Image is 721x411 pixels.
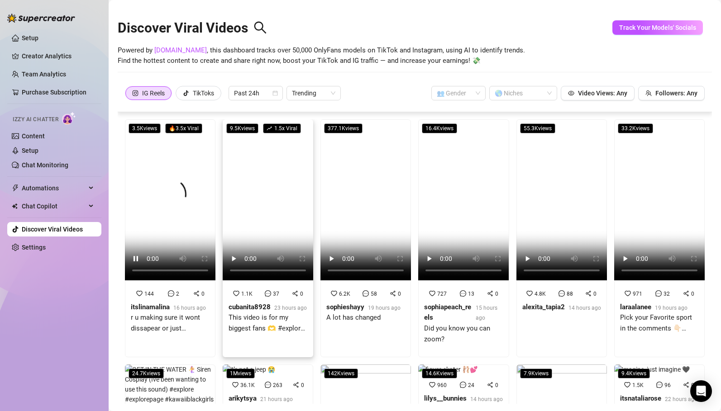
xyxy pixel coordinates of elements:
[233,290,239,297] span: heart
[690,380,712,402] div: Open Intercom Messenger
[165,123,202,133] span: 🔥 3.5 x Viral
[468,382,474,388] span: 24
[593,291,597,297] span: 0
[691,291,694,297] span: 0
[390,290,396,297] span: share-alt
[22,71,66,78] a: Team Analytics
[136,290,143,297] span: heart
[273,291,279,297] span: 37
[176,291,179,297] span: 2
[422,123,457,133] span: 16.4K views
[13,115,58,124] span: Izzy AI Chatter
[300,291,303,297] span: 0
[144,291,154,297] span: 144
[645,90,652,96] span: team
[22,244,46,251] a: Settings
[516,119,607,357] a: 55.3Kviews4.8K880alexita_tapia214 hours ago
[665,396,697,402] span: 22 hours ago
[293,382,299,388] span: share-alt
[424,303,471,322] strong: sophiapeach_reels
[487,382,493,388] span: share-alt
[22,181,86,195] span: Automations
[638,86,705,100] button: Followers: Any
[326,303,364,311] strong: sophieshayy
[154,46,207,54] a: [DOMAIN_NAME]
[495,382,498,388] span: 0
[241,291,253,297] span: 1.1K
[618,368,650,378] span: 9.4K views
[559,290,565,297] span: message
[620,312,699,334] div: Pick your Favorite sport in the comments 👇🏻 #sports #trending #explorepage #nfl
[632,382,644,388] span: 1.5K
[568,305,601,311] span: 14 hours ago
[520,123,555,133] span: 55.3K views
[655,305,688,311] span: 19 hours ago
[253,21,267,34] span: search
[618,123,653,133] span: 33.2K views
[620,303,651,311] strong: laraalanee
[624,382,630,388] span: heart
[292,290,298,297] span: share-alt
[265,382,271,388] span: message
[326,312,401,323] div: A lot has changed
[398,291,401,297] span: 0
[267,126,272,131] span: rise
[424,323,503,345] div: Did you know you can zoom?
[683,382,689,388] span: share-alt
[229,312,307,334] div: This video is for my biggest fans 🫶 #explore #streching #fitnessmotivation #flexibilitygoals
[118,45,525,66] span: Powered by , this dashboard tracks over 50,000 OnlyFans models on TikTok and Instagram, using AI ...
[265,290,271,297] span: message
[232,382,239,388] span: heart
[324,123,363,133] span: 377.1K views
[240,382,255,388] span: 36.1K
[22,132,45,140] a: Content
[567,291,573,297] span: 88
[129,368,164,378] span: 24.7K views
[339,291,350,297] span: 6.2K
[274,305,307,311] span: 23 hours ago
[418,364,477,374] img: figure skater 🩰💕
[324,368,358,378] span: 142K views
[655,290,662,297] span: message
[226,123,258,133] span: 9.5K views
[363,290,369,297] span: message
[272,90,278,96] span: calendar
[614,364,690,374] img: Imagine, just imagine 🖤
[129,123,161,133] span: 3.5K views
[495,291,498,297] span: 0
[429,290,435,297] span: heart
[424,394,467,402] strong: lilys__bunnies
[22,34,38,42] a: Setup
[142,86,165,100] div: IG Reels
[526,290,533,297] span: heart
[263,123,301,133] span: 1.5 x Viral
[22,89,86,96] a: Purchase Subscription
[331,290,337,297] span: heart
[620,394,661,402] strong: itsnataliarose
[131,312,210,334] div: r u making sure it wont dissapear or just suddenlly fall to the ground? #blackscottishtiktok #tik...
[12,203,18,209] img: Chat Copilot
[223,119,313,357] a: 9.5Kviewsrise1.5x Viral1.1K370cubanita892823 hours agoThis video is for my biggest fans 🫶 #explor...
[183,90,189,96] span: tik-tok
[125,119,215,357] a: 3.5Kviews🔥3.5x Viral14420itslinamalina16 hours agor u making sure it wont dissapear or just sudde...
[12,184,19,192] span: thunderbolt
[487,290,493,297] span: share-alt
[561,86,635,100] button: Video Views: Any
[476,305,497,321] span: 15 hours ago
[614,119,705,357] a: 33.2Kviews971320laraalanee19 hours agoPick your Favorite sport in the comments 👇🏻 #sports #trendi...
[62,112,76,125] img: AI Chatter
[131,303,170,311] strong: itslinamalina
[371,291,377,297] span: 58
[418,119,509,357] a: 16.4Kviews727130sophiapeach_reels15 hours agoDid you know you can zoom?
[470,396,503,402] span: 14 hours ago
[520,368,552,378] span: 7.9K views
[633,291,642,297] span: 971
[664,291,670,297] span: 32
[22,147,38,154] a: Setup
[7,14,75,23] img: logo-BBDzfeDw.svg
[22,161,68,169] a: Chat Monitoring
[201,291,205,297] span: 0
[193,86,214,100] div: TikToks
[226,368,255,378] span: 1M views
[118,19,267,37] h2: Discover Viral Videos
